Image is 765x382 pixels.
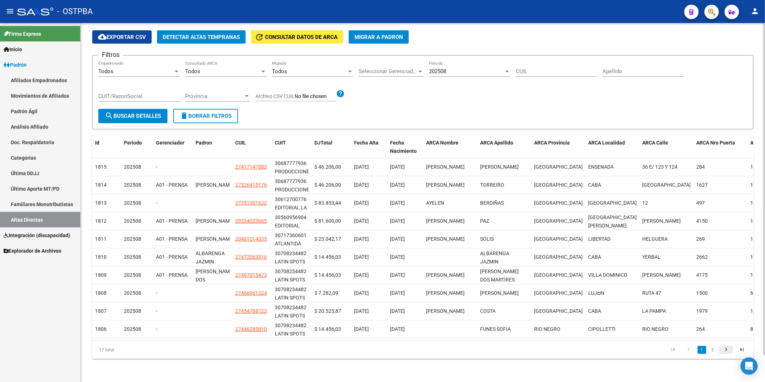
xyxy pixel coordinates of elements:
span: LUJ¤N [588,290,604,296]
span: Seleccionar Gerenciador [359,68,417,75]
span: TORREIRO [480,182,504,188]
div: $ 14.456,03 [314,271,348,279]
span: Archivo CSV CUIL [255,93,295,99]
span: [DATE] [390,182,405,188]
span: 1806 [95,326,107,332]
span: 2662 [696,254,708,260]
span: 27326415176 [235,182,267,188]
span: [PERSON_NAME] DOS MARTIRES [PERSON_NAME] [196,268,234,299]
span: 1500 [696,290,708,296]
span: ALBARENGA JAZMIN [196,250,225,265]
a: go to first page [666,346,680,354]
span: PAZ [480,218,489,224]
div: LATIN SPOTS INTERNACIONAL S A [275,303,309,319]
span: 1979 [696,308,708,314]
span: 20334023665 [235,218,267,224]
span: 1813 [95,200,107,206]
span: CIPOLLETTI [588,326,616,332]
datatable-header-cell: Fecha Nacimiento [387,135,423,159]
span: ARCA Nro Puerta [696,140,735,146]
div: $ 7.282,09 [314,289,348,297]
span: Inicio [4,45,22,53]
div: LATIN SPOTS INTERNACIONAL S A [275,249,309,265]
span: 6700 [750,290,762,296]
span: 27467015473 [235,272,267,278]
span: [DATE] [354,272,369,278]
a: go to next page [719,346,733,354]
mat-icon: search [105,111,113,120]
button: Borrar Filtros [173,109,238,123]
span: [DATE] [354,182,369,188]
div: 30708234482 [275,267,307,276]
button: Exportar CSV [92,30,152,44]
span: CABA [588,182,601,188]
span: ABIGAIL SILVANA [426,272,465,278]
div: $ 23.042,17 [314,235,348,243]
span: RIO NEGRO [534,326,560,332]
span: 1627 [696,182,708,188]
span: - [156,164,157,170]
span: A01 - PRENSA [156,218,188,224]
span: 202508 [124,182,141,188]
li: page 2 [707,344,718,356]
datatable-header-cell: ARCA Localidad [585,135,639,159]
span: EMILIO ZOLA [642,272,681,278]
span: [DATE] [390,200,405,206]
span: 202508 [124,236,141,242]
span: A01 - PRENSA [156,182,188,188]
span: 1808 [95,290,107,296]
span: HELGUERA [642,236,668,242]
span: CIUDAD AUTONOMA BUENOS AIRES [534,254,583,260]
datatable-header-cell: Fecha Alta [351,135,387,159]
span: BUENOS AIRES [534,272,583,278]
span: 1812 [95,218,107,224]
datatable-header-cell: ARCA Provincia [531,135,585,159]
span: Padron [196,140,212,146]
span: Explorador de Archivos [4,247,61,255]
span: A01 - PRENSA [156,254,188,260]
span: 36 E/ 123 Y 124 [642,164,677,170]
span: BUENOS AIRES [534,200,583,206]
span: 269 [696,236,705,242]
span: BUENOS AIRES [534,164,583,170]
div: EDITORIAL PERFIL SOCIEDAD ANONIMA [275,213,309,228]
span: [PERSON_NAME] [196,236,234,242]
a: go to previous page [682,346,695,354]
span: BERDIÑAS [480,200,504,206]
span: 1900 [750,200,762,206]
div: $ 14.456,03 [314,325,348,333]
span: 1428 [750,308,762,314]
span: [DATE] [390,236,405,242]
span: RUTA 47 [642,290,661,296]
span: 1874 [750,272,762,278]
div: 30687777936 [275,159,307,168]
a: go to last page [735,346,749,354]
button: Consultar datos de ARCA [251,30,343,44]
span: 4150 [696,218,708,224]
span: Todos [185,68,200,75]
div: 17 total [92,341,223,359]
span: TOLOSA [588,200,637,206]
span: MICAELA CELESTE [426,164,465,170]
datatable-header-cell: Id [92,135,121,159]
span: CIUDAD AUTONOMA BUENOS AIRES [534,308,583,314]
span: Integración (discapacidad) [4,231,70,239]
span: FERREYRA [480,290,519,296]
mat-icon: delete [180,111,188,120]
div: $ 14.456,03 [314,253,348,261]
span: AGUSTIN ALVAREZ [642,218,681,224]
span: ARCA Calle [642,140,668,146]
div: $ 83.853,44 [314,199,348,207]
span: 284 [696,164,705,170]
span: YERBAL [642,254,661,260]
span: 4175 [696,272,708,278]
datatable-header-cell: ARCA Apellido [477,135,531,159]
span: [PERSON_NAME] [196,182,234,188]
span: 202508 [124,218,141,224]
span: 1809 [95,272,107,278]
span: VILLA MARTELLI [588,214,637,228]
span: Fecha Nacimiento [390,140,417,154]
span: 202508 [124,272,141,278]
span: 202508 [124,164,141,170]
span: 1807 [95,308,107,314]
